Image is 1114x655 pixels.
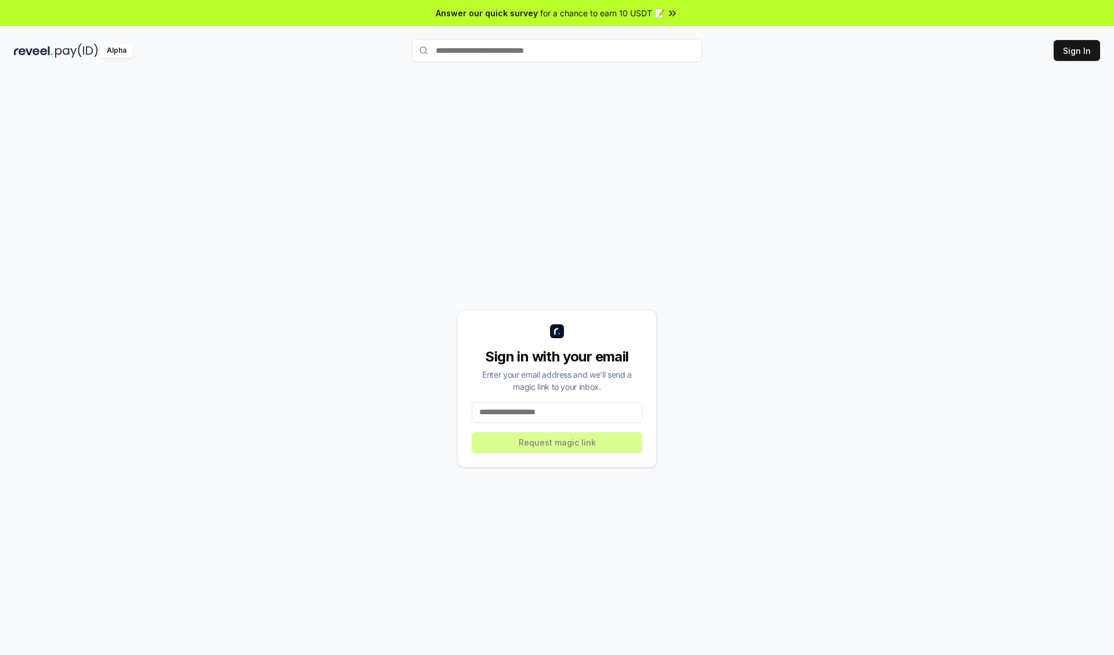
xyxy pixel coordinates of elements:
div: Enter your email address and we’ll send a magic link to your inbox. [472,368,642,393]
span: Answer our quick survey [436,7,538,19]
img: pay_id [55,44,98,58]
img: logo_small [550,324,564,338]
span: for a chance to earn 10 USDT 📝 [540,7,664,19]
div: Alpha [100,44,133,58]
div: Sign in with your email [472,348,642,366]
img: reveel_dark [14,44,53,58]
button: Sign In [1054,40,1100,61]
